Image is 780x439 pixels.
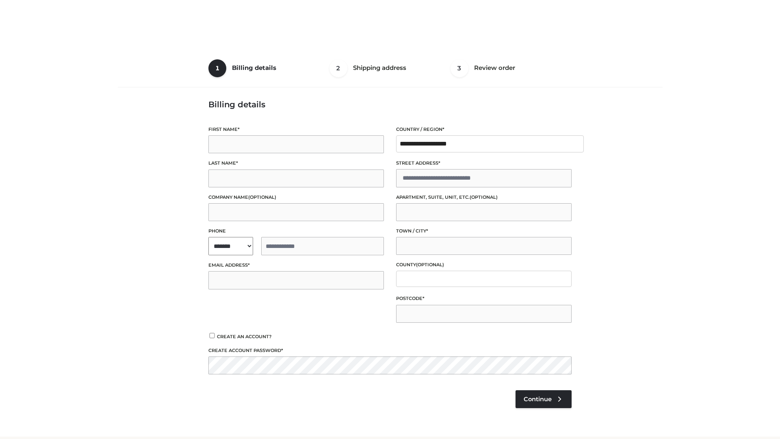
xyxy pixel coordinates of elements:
label: Apartment, suite, unit, etc. [396,193,572,201]
span: 1 [208,59,226,77]
label: Last name [208,159,384,167]
span: Create an account? [217,334,272,339]
label: Create account password [208,347,572,354]
span: (optional) [248,194,276,200]
label: Postcode [396,295,572,302]
label: Email address [208,261,384,269]
span: Review order [474,64,515,72]
label: Town / City [396,227,572,235]
h3: Billing details [208,100,572,109]
span: Continue [524,396,552,403]
label: Street address [396,159,572,167]
label: First name [208,126,384,133]
span: 3 [451,59,468,77]
span: (optional) [470,194,498,200]
input: Create an account? [208,333,216,338]
span: Billing details [232,64,276,72]
label: County [396,261,572,269]
span: Shipping address [353,64,406,72]
span: 2 [329,59,347,77]
label: Phone [208,227,384,235]
a: Continue [516,390,572,408]
label: Country / Region [396,126,572,133]
label: Company name [208,193,384,201]
span: (optional) [416,262,444,267]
